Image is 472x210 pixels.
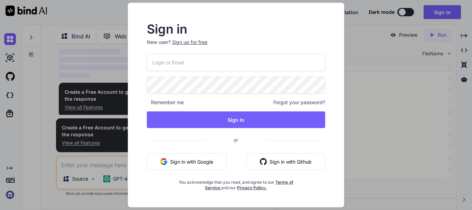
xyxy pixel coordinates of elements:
input: Login or Email [147,54,325,71]
span: Remember me [147,99,184,106]
a: Privacy Policy. [237,185,267,190]
img: github [260,158,267,165]
div: Sign up for free [172,39,207,46]
div: You acknowledge that you read, and agree to our and our [177,175,295,191]
span: Forgot your password? [273,99,325,106]
p: New user? [147,39,325,54]
img: google [160,158,167,165]
button: Sign in with Google [147,153,227,170]
button: Sign In [147,111,325,128]
button: Sign in with Github [246,153,325,170]
span: or [206,131,266,148]
a: Terms of Service [205,180,293,190]
h2: Sign in [147,24,325,35]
